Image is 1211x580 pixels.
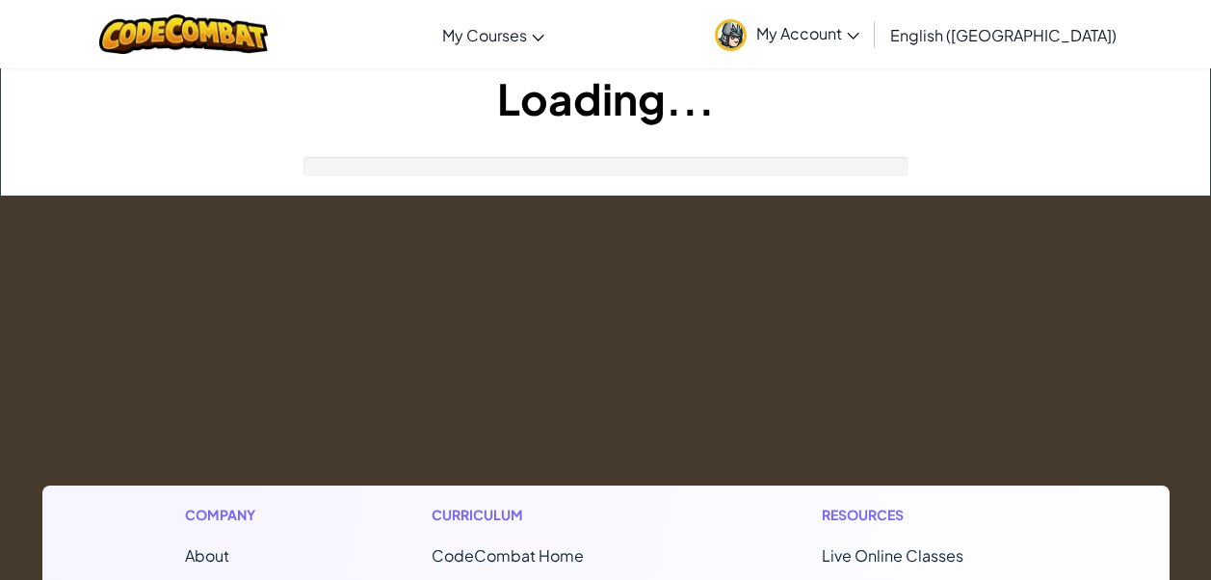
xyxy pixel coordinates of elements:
img: CodeCombat logo [99,14,268,54]
span: My Courses [442,25,527,45]
h1: Resources [822,505,1027,525]
a: My Courses [433,9,554,61]
span: English ([GEOGRAPHIC_DATA]) [890,25,1117,45]
a: About [185,545,229,566]
a: English ([GEOGRAPHIC_DATA]) [881,9,1126,61]
h1: Curriculum [432,505,665,525]
h1: Company [185,505,275,525]
a: My Account [705,4,869,65]
a: Live Online Classes [822,545,963,566]
img: avatar [715,19,747,51]
h1: Loading... [1,68,1210,128]
span: CodeCombat Home [432,545,584,566]
span: My Account [756,23,859,43]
